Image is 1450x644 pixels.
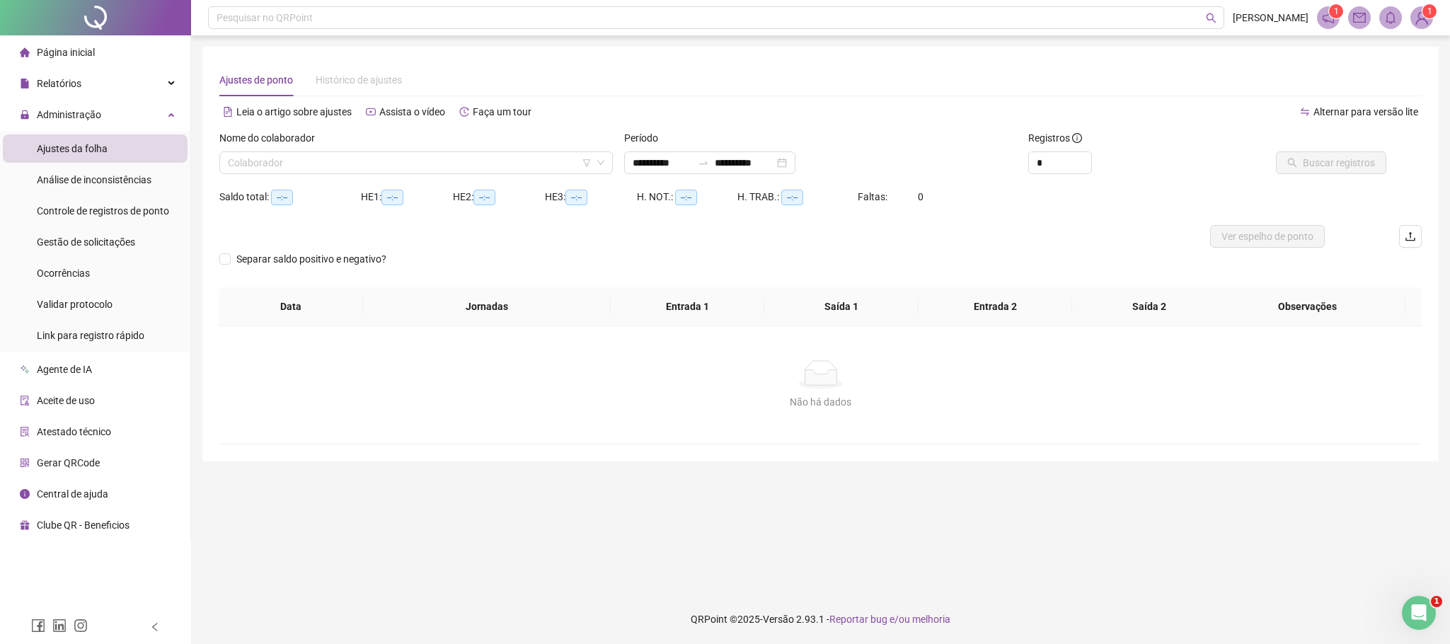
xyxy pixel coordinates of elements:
span: instagram [74,619,88,633]
span: [PERSON_NAME] [1233,10,1308,25]
th: Saída 2 [1072,287,1226,326]
th: Saída 1 [764,287,918,326]
span: Link para registro rápido [37,330,144,341]
div: Saldo total: [219,189,361,205]
span: Observações [1221,299,1394,314]
span: --:-- [473,190,495,205]
label: Período [624,130,667,146]
th: Observações [1209,287,1405,326]
span: --:-- [781,190,803,205]
div: H. TRAB.: [737,189,858,205]
span: Relatórios [37,78,81,89]
span: --:-- [381,190,403,205]
th: Entrada 1 [611,287,764,326]
span: audit [20,396,30,406]
span: history [459,107,469,117]
span: 0 [918,191,923,202]
span: notification [1322,11,1335,24]
button: Ver espelho de ponto [1210,225,1325,248]
span: Histórico de ajustes [316,74,402,86]
span: to [698,157,709,168]
span: gift [20,520,30,530]
div: HE 2: [453,189,545,205]
div: HE 3: [545,189,637,205]
span: linkedin [52,619,67,633]
img: 78570 [1411,7,1432,28]
th: Jornadas [363,287,611,326]
span: facebook [31,619,45,633]
iframe: Intercom live chat [1402,596,1436,630]
sup: Atualize o seu contato no menu Meus Dados [1422,4,1437,18]
span: Reportar bug e/ou melhoria [829,614,950,625]
span: Faltas: [858,191,890,202]
span: lock [20,110,30,120]
span: 1 [1427,6,1432,16]
span: down [597,159,605,167]
span: Aceite de uso [37,395,95,406]
span: Controle de registros de ponto [37,205,169,217]
span: search [1206,13,1216,23]
span: info-circle [1072,133,1082,143]
button: Buscar registros [1276,151,1386,174]
div: Não há dados [236,394,1405,410]
span: Ocorrências [37,268,90,279]
label: Nome do colaborador [219,130,324,146]
span: Central de ajuda [37,488,108,500]
div: HE 1: [361,189,453,205]
span: Administração [37,109,101,120]
span: Análise de inconsistências [37,174,151,185]
span: --:-- [271,190,293,205]
span: Versão [763,614,794,625]
span: Leia o artigo sobre ajustes [236,106,352,117]
th: Data [219,287,363,326]
span: Gerar QRCode [37,457,100,468]
span: file-text [223,107,233,117]
span: Separar saldo positivo e negativo? [231,251,392,267]
span: bell [1384,11,1397,24]
span: left [150,622,160,632]
span: Gestão de solicitações [37,236,135,248]
span: Registros [1028,130,1082,146]
span: 1 [1431,596,1442,607]
span: Ajustes de ponto [219,74,293,86]
sup: 1 [1329,4,1343,18]
span: qrcode [20,458,30,468]
span: mail [1353,11,1366,24]
span: Faça um tour [473,106,531,117]
span: solution [20,427,30,437]
span: upload [1405,231,1416,242]
span: Página inicial [37,47,95,58]
th: Entrada 2 [919,287,1072,326]
span: file [20,79,30,88]
footer: QRPoint © 2025 - 2.93.1 - [191,594,1450,644]
span: Agente de IA [37,364,92,375]
span: 1 [1334,6,1339,16]
span: Atestado técnico [37,426,111,437]
span: filter [582,159,591,167]
span: Validar protocolo [37,299,113,310]
span: Clube QR - Beneficios [37,519,130,531]
span: Ajustes da folha [37,143,108,154]
span: home [20,47,30,57]
span: swap-right [698,157,709,168]
span: Assista o vídeo [379,106,445,117]
span: --:-- [565,190,587,205]
span: youtube [366,107,376,117]
div: H. NOT.: [637,189,737,205]
span: --:-- [675,190,697,205]
span: Alternar para versão lite [1313,106,1418,117]
span: info-circle [20,489,30,499]
span: swap [1300,107,1310,117]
